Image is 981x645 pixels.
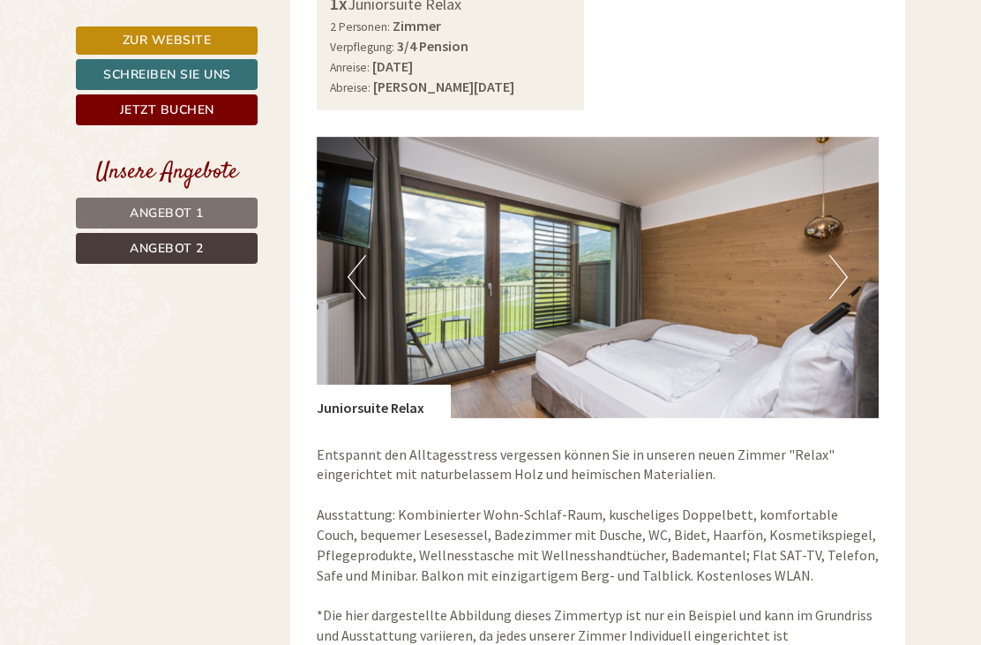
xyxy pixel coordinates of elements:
small: Abreise: [330,80,371,95]
a: Zur Website [76,26,258,55]
img: image [317,137,880,418]
small: Verpflegung: [330,40,394,55]
button: Next [829,255,848,299]
span: Angebot 2 [130,240,204,257]
div: Unsere Angebote [76,156,258,189]
small: 2 Personen: [330,19,390,34]
a: Schreiben Sie uns [76,59,258,90]
b: 3/4 Pension [397,37,468,55]
a: Jetzt buchen [76,94,258,125]
b: [PERSON_NAME][DATE] [373,78,514,95]
b: [DATE] [372,57,413,75]
div: Juniorsuite Relax [317,385,451,418]
small: Anreise: [330,60,370,75]
b: Zimmer [393,17,441,34]
span: Angebot 1 [130,205,204,221]
button: Previous [348,255,366,299]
